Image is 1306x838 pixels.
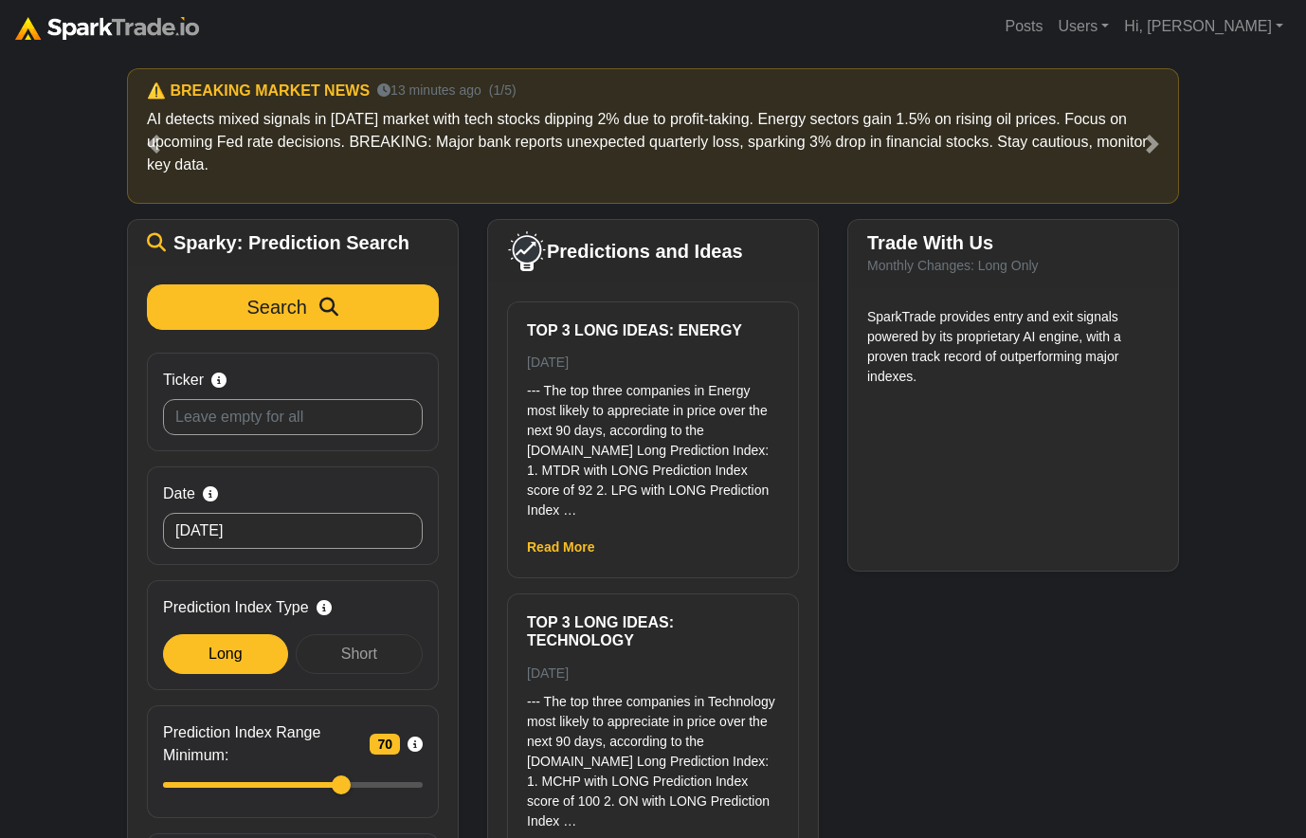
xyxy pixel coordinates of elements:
button: Search [147,284,439,330]
div: Long [163,634,288,674]
span: 70 [370,734,400,755]
span: Date [163,483,195,505]
a: Users [1050,8,1116,46]
small: Monthly Changes: Long Only [867,258,1039,273]
span: Prediction Index Type [163,596,309,619]
a: Top 3 Long ideas: Technology [DATE] --- The top three companies in Technology most likely to appr... [527,613,779,830]
div: Short [296,634,423,674]
small: [DATE] [527,665,569,681]
p: AI detects mixed signals in [DATE] market with tech stocks dipping 2% due to profit-taking. Energ... [147,108,1159,176]
a: Read More [527,539,595,555]
h6: Top 3 Long ideas: Energy [527,321,779,339]
small: 13 minutes ago [377,81,481,100]
small: (1/5) [489,81,517,100]
input: Leave empty for all [163,399,423,435]
small: [DATE] [527,355,569,370]
a: Posts [997,8,1050,46]
p: --- The top three companies in Energy most likely to appreciate in price over the next 90 days, a... [527,381,779,520]
span: Predictions and Ideas [547,240,743,263]
h6: Top 3 Long ideas: Technology [527,613,779,649]
img: sparktrade.png [15,17,199,40]
span: Search [247,297,307,318]
a: Hi, [PERSON_NAME] [1116,8,1291,46]
a: Top 3 Long ideas: Energy [DATE] --- The top three companies in Energy most likely to appreciate i... [527,321,779,520]
span: Long [209,646,243,662]
p: --- The top three companies in Technology most likely to appreciate in price over the next 90 day... [527,692,779,831]
span: Sparky: Prediction Search [173,231,409,254]
span: Ticker [163,369,204,392]
h5: Trade With Us [867,231,1159,254]
span: Prediction Index Range Minimum: [163,721,362,767]
span: Short [341,646,377,662]
p: SparkTrade provides entry and exit signals powered by its proprietary AI engine, with a proven tr... [867,307,1159,387]
h6: ⚠️ BREAKING MARKET NEWS [147,82,370,100]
